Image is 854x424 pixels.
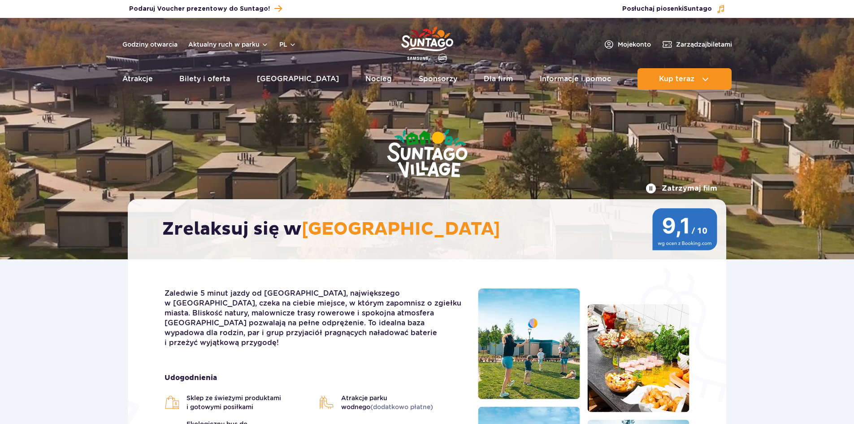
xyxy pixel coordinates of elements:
a: Mojekonto [603,39,651,50]
span: Sklep ze świeżymi produktami i gotowymi posiłkami [186,393,310,411]
span: Moje konto [618,40,651,49]
p: Zaledwie 5 minut jazdy od [GEOGRAPHIC_DATA], największego w [GEOGRAPHIC_DATA], czeka na ciebie mi... [165,288,464,348]
span: Suntago [684,6,712,12]
a: Godziny otwarcia [122,40,178,49]
button: pl [279,40,296,49]
a: Podaruj Voucher prezentowy do Suntago! [129,3,282,15]
a: Informacje i pomoc [540,68,611,90]
strong: Udogodnienia [165,373,464,383]
h2: Zrelaksuj się w [162,218,701,240]
span: Atrakcje parku wodnego [341,393,465,411]
button: Kup teraz [637,68,732,90]
a: Nocleg [365,68,392,90]
a: Zarządzajbiletami [662,39,732,50]
a: Park of Poland [401,22,453,64]
a: Sponsorzy [419,68,457,90]
a: Dla firm [484,68,513,90]
img: Suntago Village [351,94,503,214]
span: Zarządzaj biletami [676,40,732,49]
button: Zatrzymaj film [646,183,717,194]
span: (dodatkowo płatne) [370,403,433,411]
span: Podaruj Voucher prezentowy do Suntago! [129,4,270,13]
span: Posłuchaj piosenki [622,4,712,13]
span: Kup teraz [659,75,694,83]
a: Atrakcje [122,68,153,90]
button: Aktualny ruch w parku [188,41,269,48]
a: [GEOGRAPHIC_DATA] [257,68,339,90]
a: Bilety i oferta [179,68,230,90]
button: Posłuchaj piosenkiSuntago [622,4,725,13]
span: [GEOGRAPHIC_DATA] [302,218,500,240]
img: 9,1/10 wg ocen z Booking.com [652,208,717,250]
